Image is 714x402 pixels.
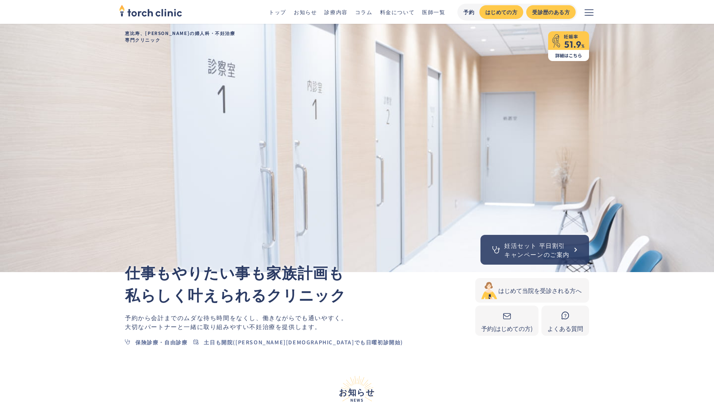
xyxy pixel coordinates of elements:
[532,8,570,16] div: 受診歴のある方
[119,376,595,402] h2: お知らせ
[125,261,475,306] p: 仕事もやりたい事も家族計画も 私らしく叶えられるクリニック
[125,313,263,322] span: 予約から会計までのムダな待ち時間をなくし、
[475,278,589,303] a: はじめて当院を受診される方へ
[479,5,523,19] a: はじめての方
[498,286,582,295] div: はじめて当院を受診される方へ
[294,8,317,16] a: お知らせ
[380,8,415,16] a: 料金について
[125,322,249,331] span: 大切なパートナーと一緒に取り組みやすい
[119,5,182,19] a: home
[269,8,286,16] a: トップ
[125,313,475,331] p: 働きながらでも通いやすく。 不妊治療を提供します。
[119,24,595,49] h1: 恵比寿、[PERSON_NAME]の婦人科・不妊治療 専門クリニック
[324,8,347,16] a: 診療内容
[119,398,595,402] span: News
[119,2,182,19] img: torch clinic
[355,8,373,16] a: コラム
[475,306,538,336] a: 予約(はじめての方)
[526,5,576,19] a: 受診歴のある方
[135,338,187,346] div: 保険診療・自由診療
[541,306,589,336] a: よくある質問
[491,245,501,255] img: 聴診器のアイコン
[204,338,403,346] div: 土日も開院([PERSON_NAME][DEMOGRAPHIC_DATA]でも日曜初診開始)
[463,8,475,16] div: 予約
[504,241,570,259] div: 妊活セット 平日割引 キャンペーンのご案内
[485,8,517,16] div: はじめての方
[547,324,583,333] div: よくある質問
[480,235,589,265] a: 妊活セット 平日割引キャンペーンのご案内
[422,8,445,16] a: 医師一覧
[481,324,533,333] div: 予約(はじめての方)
